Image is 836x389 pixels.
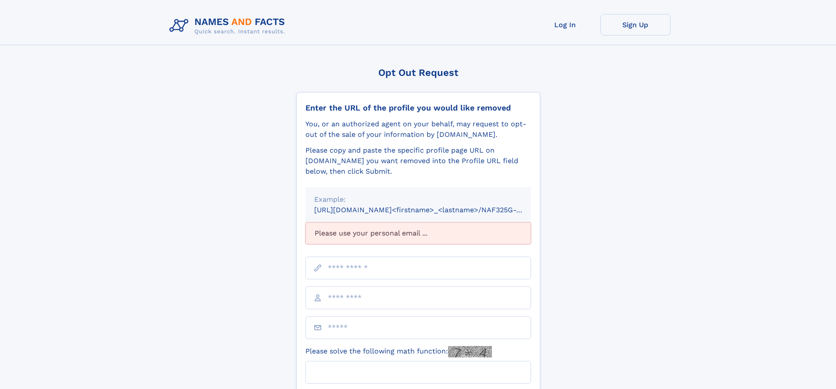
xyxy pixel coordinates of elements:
div: Enter the URL of the profile you would like removed [305,103,531,113]
small: [URL][DOMAIN_NAME]<firstname>_<lastname>/NAF325G-xxxxxxxx [314,206,548,214]
a: Log In [530,14,600,36]
label: Please solve the following math function: [305,346,492,357]
div: You, or an authorized agent on your behalf, may request to opt-out of the sale of your informatio... [305,119,531,140]
div: Example: [314,194,522,205]
div: Please copy and paste the specific profile page URL on [DOMAIN_NAME] you want removed into the Pr... [305,145,531,177]
div: Opt Out Request [296,67,540,78]
a: Sign Up [600,14,671,36]
div: Please use your personal email ... [305,222,531,244]
img: Logo Names and Facts [166,14,292,38]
